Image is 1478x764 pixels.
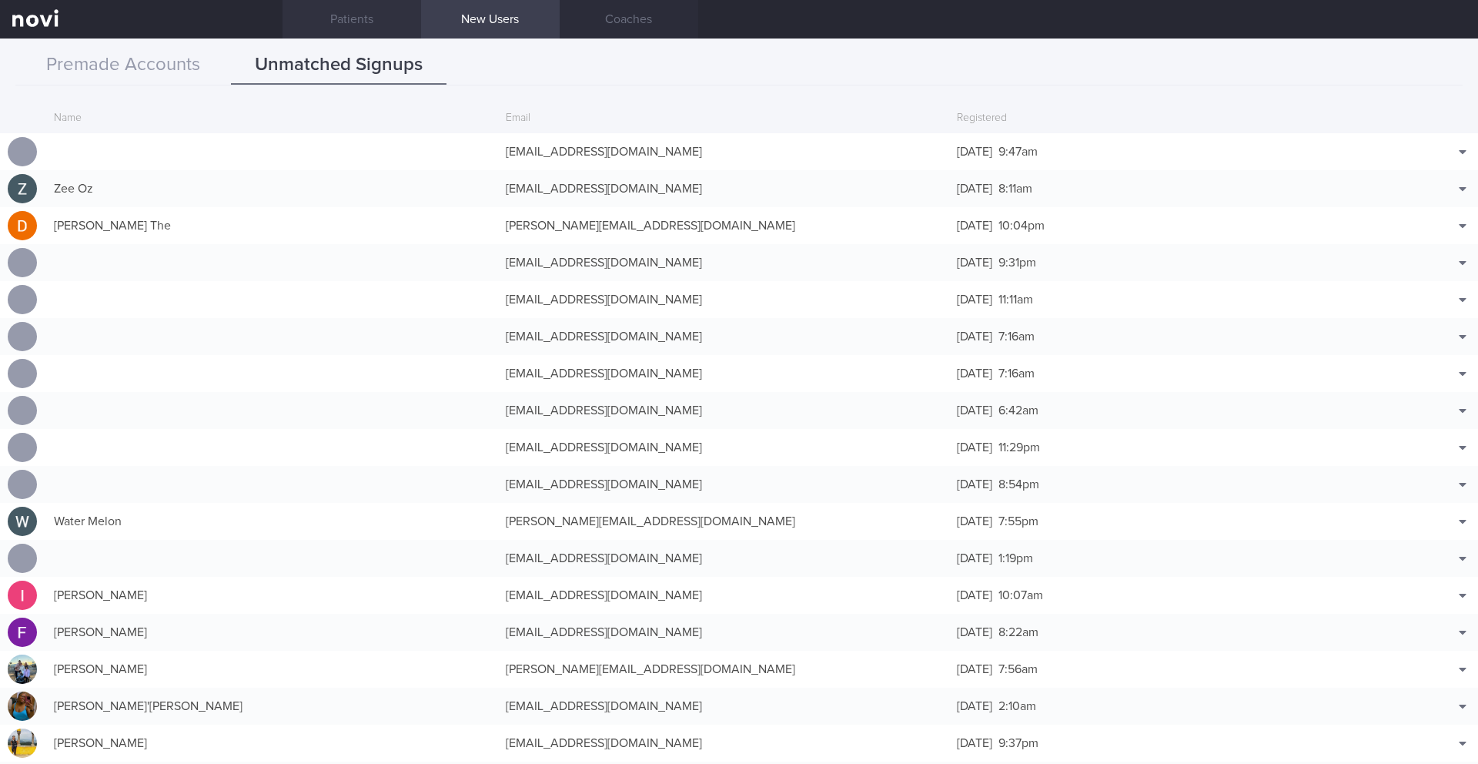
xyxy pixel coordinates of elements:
span: [DATE] [957,330,992,343]
span: [DATE] [957,737,992,749]
div: Water Melon [46,506,498,537]
span: 11:29pm [998,441,1040,454]
span: 7:55pm [998,515,1038,528]
span: 7:16am [998,367,1035,380]
span: 9:37pm [998,737,1038,749]
span: [DATE] [957,700,992,712]
div: [PERSON_NAME] [46,654,498,685]
div: [EMAIL_ADDRESS][DOMAIN_NAME] [498,580,950,611]
div: [PERSON_NAME] [46,580,498,611]
span: 7:56am [998,663,1038,675]
span: [DATE] [957,183,992,195]
div: [EMAIL_ADDRESS][DOMAIN_NAME] [498,284,950,315]
span: 8:22am [998,626,1038,638]
div: Name [46,104,498,133]
button: Unmatched Signups [231,46,446,85]
span: [DATE] [957,663,992,675]
div: Email [498,104,950,133]
span: 9:47am [998,146,1038,158]
div: [EMAIL_ADDRESS][DOMAIN_NAME] [498,247,950,278]
div: [EMAIL_ADDRESS][DOMAIN_NAME] [498,691,950,722]
div: [PERSON_NAME] [46,728,498,759]
span: [DATE] [957,146,992,158]
div: [EMAIL_ADDRESS][DOMAIN_NAME] [498,395,950,426]
div: [EMAIL_ADDRESS][DOMAIN_NAME] [498,358,950,389]
div: [PERSON_NAME] The [46,210,498,241]
span: 6:42am [998,404,1038,417]
div: [EMAIL_ADDRESS][DOMAIN_NAME] [498,173,950,204]
div: [EMAIL_ADDRESS][DOMAIN_NAME] [498,321,950,352]
span: [DATE] [957,626,992,638]
div: Zee Oz [46,173,498,204]
div: [PERSON_NAME] [46,617,498,648]
span: 1:19pm [998,552,1033,565]
span: [DATE] [957,219,992,232]
div: [EMAIL_ADDRESS][DOMAIN_NAME] [498,469,950,500]
div: [PERSON_NAME]'[PERSON_NAME] [46,691,498,722]
span: [DATE] [957,441,992,454]
div: [PERSON_NAME][EMAIL_ADDRESS][DOMAIN_NAME] [498,210,950,241]
span: [DATE] [957,367,992,380]
div: Registered [949,104,1401,133]
span: [DATE] [957,515,992,528]
span: [DATE] [957,552,992,565]
span: 11:11am [998,293,1033,306]
button: Premade Accounts [15,46,231,85]
div: [PERSON_NAME][EMAIL_ADDRESS][DOMAIN_NAME] [498,506,950,537]
span: [DATE] [957,589,992,601]
div: [EMAIL_ADDRESS][DOMAIN_NAME] [498,617,950,648]
div: [PERSON_NAME][EMAIL_ADDRESS][DOMAIN_NAME] [498,654,950,685]
div: [EMAIL_ADDRESS][DOMAIN_NAME] [498,728,950,759]
span: [DATE] [957,404,992,417]
span: 10:04pm [998,219,1045,232]
span: [DATE] [957,478,992,491]
span: 2:10am [998,700,1036,712]
span: 9:31pm [998,256,1036,269]
span: 7:16am [998,330,1035,343]
span: [DATE] [957,293,992,306]
span: [DATE] [957,256,992,269]
span: 8:54pm [998,478,1039,491]
span: 10:07am [998,589,1043,601]
span: 8:11am [998,183,1032,195]
div: [EMAIL_ADDRESS][DOMAIN_NAME] [498,136,950,167]
div: [EMAIL_ADDRESS][DOMAIN_NAME] [498,432,950,463]
div: [EMAIL_ADDRESS][DOMAIN_NAME] [498,543,950,574]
